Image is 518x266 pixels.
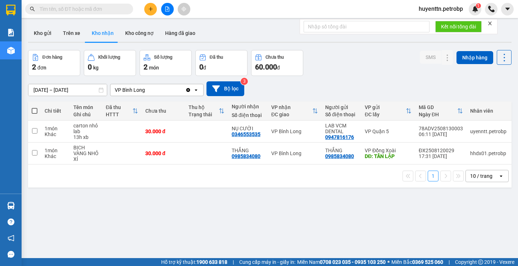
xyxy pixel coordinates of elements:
div: VP Bình Long [271,129,318,134]
img: icon-new-feature [472,6,478,12]
span: 1 [477,3,480,8]
button: Khối lượng0kg [84,50,136,76]
div: Chưa thu [265,55,284,60]
button: Trên xe [57,24,86,42]
div: Khác [45,131,66,137]
svg: open [498,173,504,179]
div: 17:31 [DATE] [419,153,463,159]
button: Số lượng2món [140,50,192,76]
div: THẮNG [232,148,264,153]
button: Đã thu0đ [195,50,247,76]
div: Ghi chú [73,112,99,117]
div: 1 món [45,126,66,131]
img: logo-vxr [6,5,15,15]
div: uyenntt.petrobp [470,129,506,134]
span: Hỗ trợ kỹ thuật: [161,258,227,266]
div: Khác [45,153,66,159]
span: món [149,65,159,71]
span: đơn [37,65,46,71]
div: VP Quận 5 [365,129,412,134]
div: ĐC lấy [365,112,406,117]
span: đ [277,65,280,71]
input: Nhập số tổng đài [304,21,430,32]
div: 78ADV2508130003 [419,126,463,131]
strong: 0708 023 035 - 0935 103 250 [320,259,386,265]
div: carton nhỏ lab [73,123,99,134]
div: LAB VCM DENTAL [325,123,358,134]
th: Toggle SortBy [268,102,322,121]
img: warehouse-icon [7,202,15,209]
span: Cung cấp máy in - giấy in: [239,258,295,266]
input: Tìm tên, số ĐT hoặc mã đơn [40,5,124,13]
div: NỤ CƯỜI [232,126,264,131]
div: Trạng thái [188,112,219,117]
div: 13h xb [73,134,99,140]
input: Select a date range. [28,84,107,96]
div: Số điện thoại [232,112,264,118]
img: solution-icon [7,29,15,36]
span: copyright [478,260,483,265]
button: file-add [161,3,174,15]
div: Đã thu [210,55,223,60]
div: Thu hộ [188,104,219,110]
button: aim [178,3,190,15]
button: Kết nối tổng đài [435,21,482,32]
div: Khối lượng [98,55,120,60]
div: Mã GD [419,104,457,110]
span: | [233,258,234,266]
span: 0 [88,63,92,71]
img: phone-icon [488,6,495,12]
div: Nhân viên [470,108,506,114]
sup: 3 [241,78,248,85]
button: SMS [420,51,441,64]
span: đ [203,65,206,71]
div: VP Đồng Xoài [365,148,412,153]
span: Miền Nam [297,258,386,266]
div: Ngày ĐH [419,112,457,117]
div: VP Bình Long [115,86,145,94]
span: close [487,21,492,26]
div: VP gửi [365,104,406,110]
div: Chưa thu [145,108,181,114]
div: VP Bình Long [271,150,318,156]
span: file-add [165,6,170,12]
span: 2 [32,63,36,71]
button: Kho gửi [28,24,57,42]
div: VP nhận [271,104,312,110]
span: aim [181,6,186,12]
div: 0985834080 [325,153,354,159]
strong: 0369 525 060 [412,259,443,265]
span: 60.000 [255,63,277,71]
button: Đơn hàng2đơn [28,50,80,76]
button: plus [144,3,157,15]
button: Bộ lọc [206,81,244,96]
span: ⚪️ [387,261,390,263]
th: Toggle SortBy [102,102,142,121]
div: Đã thu [106,104,132,110]
span: search [30,6,35,12]
span: plus [148,6,153,12]
input: Selected VP Bình Long. [146,86,146,94]
div: Người nhận [232,104,264,109]
div: ĐX2508120029 [419,148,463,153]
button: Chưa thu60.000đ [251,50,303,76]
span: huyenttn.petrobp [413,4,469,13]
span: | [449,258,450,266]
button: Kho công nợ [119,24,159,42]
svg: Clear value [185,87,191,93]
div: Người gửi [325,104,358,110]
th: Toggle SortBy [361,102,415,121]
div: 06:11 [DATE] [419,131,463,137]
div: Số lượng [154,55,172,60]
svg: open [193,87,199,93]
th: Toggle SortBy [185,102,228,121]
img: warehouse-icon [7,47,15,54]
div: THẮNG [325,148,358,153]
button: Kho nhận [86,24,119,42]
sup: 1 [476,3,481,8]
span: Miền Bắc [391,258,443,266]
div: 0346553535 [232,131,260,137]
div: 0947816176 [325,134,354,140]
div: 1 món [45,148,66,153]
button: Nhập hàng [456,51,493,64]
